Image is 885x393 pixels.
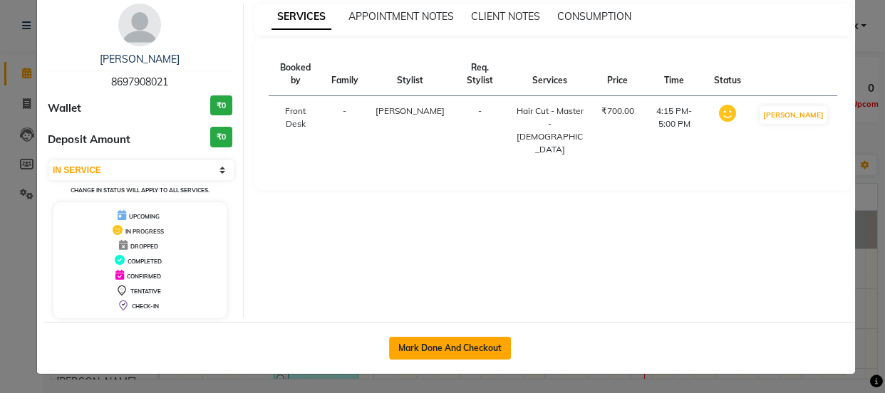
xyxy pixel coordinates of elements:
[129,213,160,220] span: UPCOMING
[453,53,507,96] th: Req. Stylist
[71,187,209,194] small: Change in status will apply to all services.
[389,337,511,360] button: Mark Done And Checkout
[471,10,540,23] span: CLIENT NOTES
[130,288,161,295] span: TENTATIVE
[271,4,331,30] span: SERVICES
[601,105,634,117] div: ₹700.00
[516,105,584,156] div: Hair Cut - Master - [DEMOGRAPHIC_DATA]
[453,96,507,165] td: -
[269,53,323,96] th: Booked by
[643,53,705,96] th: Time
[111,75,168,88] span: 8697908021
[210,95,232,116] h3: ₹0
[760,106,827,124] button: [PERSON_NAME]
[643,96,705,165] td: 4:15 PM-5:00 PM
[100,53,180,65] a: [PERSON_NAME]
[507,53,593,96] th: Services
[557,10,631,23] span: CONSUMPTION
[125,228,164,235] span: IN PROGRESS
[376,105,445,116] span: [PERSON_NAME]
[323,96,367,165] td: -
[48,100,81,117] span: Wallet
[210,127,232,147] h3: ₹0
[348,10,454,23] span: APPOINTMENT NOTES
[118,4,161,46] img: avatar
[132,303,159,310] span: CHECK-IN
[593,53,643,96] th: Price
[127,273,161,280] span: CONFIRMED
[128,258,162,265] span: COMPLETED
[130,243,158,250] span: DROPPED
[48,132,130,148] span: Deposit Amount
[323,53,367,96] th: Family
[269,96,323,165] td: Front Desk
[367,53,453,96] th: Stylist
[705,53,750,96] th: Status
